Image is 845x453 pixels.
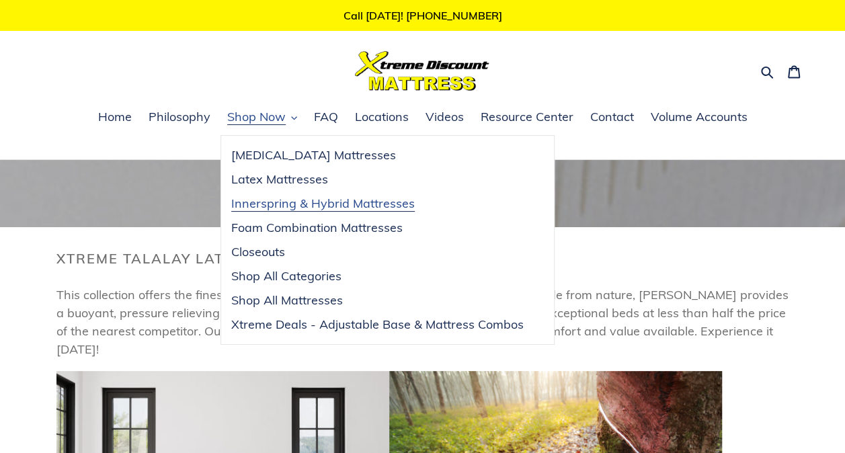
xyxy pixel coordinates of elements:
span: Latex Mattresses [231,171,328,188]
span: Volume Accounts [651,109,748,125]
span: Xtreme Deals - Adjustable Base & Mattress Combos [231,317,524,333]
span: Locations [355,109,409,125]
span: Shop Now [227,109,286,125]
span: Closeouts [231,244,285,260]
span: Home [98,109,132,125]
h2: Xtreme Talalay Latex Collection [56,251,789,267]
a: Volume Accounts [644,108,754,128]
a: Closeouts [221,240,534,264]
button: Shop Now [220,108,304,128]
a: Videos [419,108,471,128]
a: Locations [348,108,415,128]
span: [MEDICAL_DATA] Mattresses [231,147,396,163]
a: [MEDICAL_DATA] Mattresses [221,143,534,167]
a: Philosophy [142,108,217,128]
a: Innerspring & Hybrid Mattresses [221,192,534,216]
span: Foam Combination Mattresses [231,220,403,236]
span: Videos [426,109,464,125]
a: Contact [584,108,641,128]
a: Xtreme Deals - Adjustable Base & Mattress Combos [221,313,534,337]
span: Contact [590,109,634,125]
span: Shop All Mattresses [231,292,343,308]
a: Shop All Mattresses [221,288,534,313]
a: FAQ [307,108,345,128]
span: Innerspring & Hybrid Mattresses [231,196,415,212]
span: Shop All Categories [231,268,341,284]
a: Latex Mattresses [221,167,534,192]
a: Resource Center [474,108,580,128]
a: Home [91,108,138,128]
a: Foam Combination Mattresses [221,216,534,240]
img: Xtreme Discount Mattress [355,51,489,91]
span: Resource Center [481,109,573,125]
a: Shop All Categories [221,264,534,288]
p: This collection offers the finest quality talalay latex mattresses at unbeatable prices. Made fro... [56,286,789,358]
span: Philosophy [149,109,210,125]
span: FAQ [314,109,338,125]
